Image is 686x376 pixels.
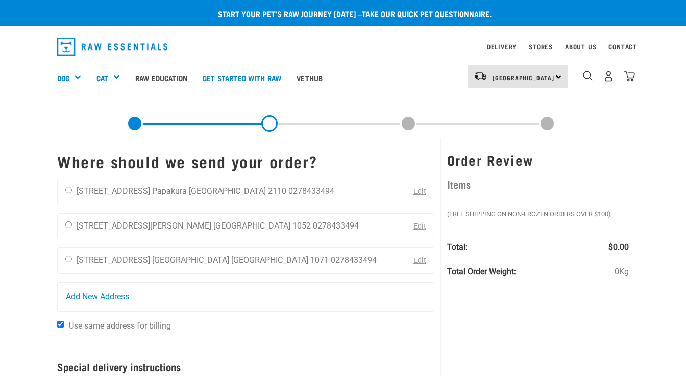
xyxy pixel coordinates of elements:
[57,38,167,56] img: Raw Essentials Logo
[583,71,593,81] img: home-icon-1@2x.png
[288,186,334,196] li: 0278433494
[608,45,637,48] a: Contact
[77,221,211,231] li: [STREET_ADDRESS][PERSON_NAME]
[331,255,377,265] li: 0278433494
[447,176,629,192] h4: Items
[57,72,69,84] a: Dog
[289,57,330,98] a: Vethub
[69,321,171,331] span: Use same address for billing
[66,291,129,303] span: Add New Address
[447,152,629,168] h3: Order Review
[413,256,426,265] a: Edit
[565,45,596,48] a: About Us
[624,71,635,82] img: home-icon@2x.png
[49,34,637,60] nav: dropdown navigation
[58,283,434,311] a: Add New Address
[615,266,629,278] span: 0Kg
[152,255,229,265] li: [GEOGRAPHIC_DATA]
[57,321,64,328] input: Use same address for billing
[608,241,629,254] span: $0.00
[195,57,289,98] a: Get started with Raw
[447,267,516,277] strong: Total Order Weight:
[603,71,614,82] img: user.png
[57,361,434,372] h4: Special delivery instructions
[487,45,517,48] a: Delivery
[189,186,286,196] li: [GEOGRAPHIC_DATA] 2110
[57,152,434,170] h1: Where should we send your order?
[77,255,150,265] li: [STREET_ADDRESS]
[213,221,311,231] li: [GEOGRAPHIC_DATA] 1052
[493,76,554,79] span: [GEOGRAPHIC_DATA]
[529,45,553,48] a: Stores
[96,72,108,84] a: Cat
[362,11,492,16] a: take our quick pet questionnaire.
[447,209,667,219] em: (Free Shipping on Non-Frozen orders over $100)
[413,222,426,231] a: Edit
[413,187,426,196] a: Edit
[77,186,150,196] li: [STREET_ADDRESS]
[474,71,487,81] img: van-moving.png
[128,57,195,98] a: Raw Education
[152,186,187,196] li: Papakura
[447,242,468,252] strong: Total:
[231,255,329,265] li: [GEOGRAPHIC_DATA] 1071
[313,221,359,231] li: 0278433494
